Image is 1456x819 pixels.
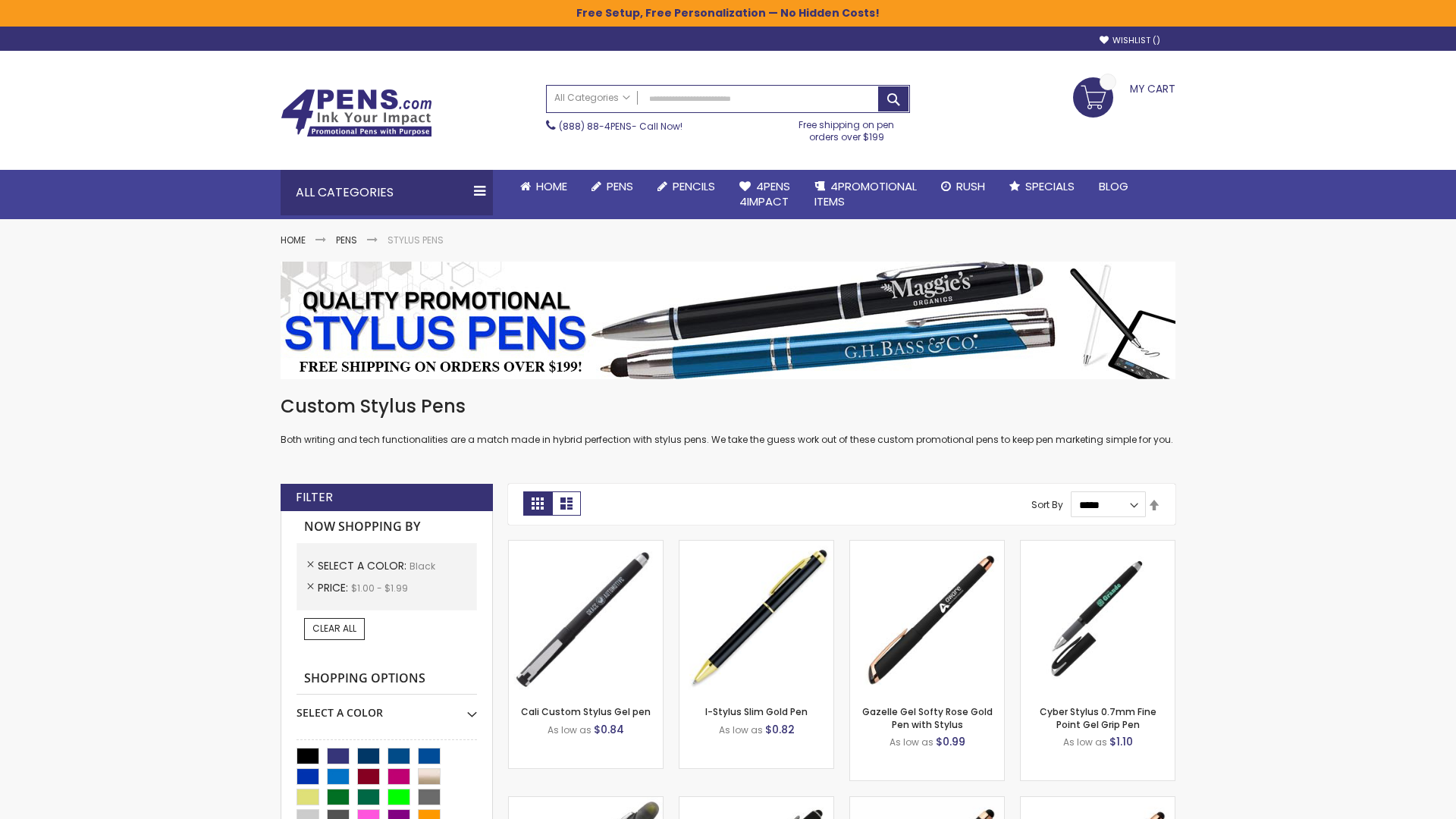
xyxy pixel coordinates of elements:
[814,178,917,209] span: 4PROMOTIONAL ITEMS
[719,723,763,736] span: As low as
[727,170,802,219] a: 4Pens4impact
[705,705,808,718] a: I-Stylus Slim Gold Pen
[547,86,638,111] a: All Categories
[509,540,663,553] a: Cali Custom Stylus Gel pen-Black
[318,580,351,595] span: Price
[579,170,645,203] a: Pens
[536,178,567,194] span: Home
[523,491,552,516] strong: Grid
[281,170,493,215] div: All Categories
[559,120,682,133] span: - Call Now!
[1025,178,1075,194] span: Specials
[929,170,997,203] a: Rush
[1100,35,1160,46] a: Wishlist
[509,541,663,695] img: Cali Custom Stylus Gel pen-Black
[850,540,1004,553] a: Gazelle Gel Softy Rose Gold Pen with Stylus-Black
[297,695,477,720] div: Select A Color
[508,170,579,203] a: Home
[351,582,408,595] span: $1.00 - $1.99
[409,560,435,573] span: Black
[318,558,409,573] span: Select A Color
[1031,498,1063,511] label: Sort By
[388,234,444,246] strong: Stylus Pens
[679,796,833,809] a: Custom Soft Touch® Metal Pens with Stylus-Black
[765,722,795,737] span: $0.82
[802,170,929,219] a: 4PROMOTIONALITEMS
[956,178,985,194] span: Rush
[297,663,477,695] strong: Shopping Options
[607,178,633,194] span: Pens
[679,540,833,553] a: I-Stylus Slim Gold-Black
[1040,705,1156,730] a: Cyber Stylus 0.7mm Fine Point Gel Grip Pen
[679,541,833,695] img: I-Stylus Slim Gold-Black
[783,113,911,143] div: Free shipping on pen orders over $199
[554,92,630,104] span: All Categories
[673,178,715,194] span: Pencils
[850,796,1004,809] a: Islander Softy Rose Gold Gel Pen with Stylus-Black
[509,796,663,809] a: Souvenir® Jalan Highlighter Stylus Pen Combo-Black
[739,178,790,209] span: 4Pens 4impact
[594,722,624,737] span: $0.84
[281,262,1175,379] img: Stylus Pens
[890,736,934,748] span: As low as
[1063,736,1107,748] span: As low as
[936,734,965,749] span: $0.99
[1021,541,1175,695] img: Cyber Stylus 0.7mm Fine Point Gel Grip Pen-Black
[850,541,1004,695] img: Gazelle Gel Softy Rose Gold Pen with Stylus-Black
[281,89,432,137] img: 4Pens Custom Pens and Promotional Products
[281,394,1175,447] div: Both writing and tech functionalities are a match made in hybrid perfection with stylus pens. We ...
[297,511,477,543] strong: Now Shopping by
[1021,540,1175,553] a: Cyber Stylus 0.7mm Fine Point Gel Grip Pen-Black
[281,234,306,246] a: Home
[296,489,333,506] strong: Filter
[559,120,632,133] a: (888) 88-4PENS
[548,723,591,736] span: As low as
[862,705,993,730] a: Gazelle Gel Softy Rose Gold Pen with Stylus
[1109,734,1133,749] span: $1.10
[1087,170,1141,203] a: Blog
[1099,178,1128,194] span: Blog
[521,705,651,718] a: Cali Custom Stylus Gel pen
[304,618,365,639] a: Clear All
[1021,796,1175,809] a: Gazelle Gel Softy Rose Gold Pen with Stylus - ColorJet-Black
[281,394,1175,419] h1: Custom Stylus Pens
[645,170,727,203] a: Pencils
[336,234,357,246] a: Pens
[312,622,356,635] span: Clear All
[997,170,1087,203] a: Specials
